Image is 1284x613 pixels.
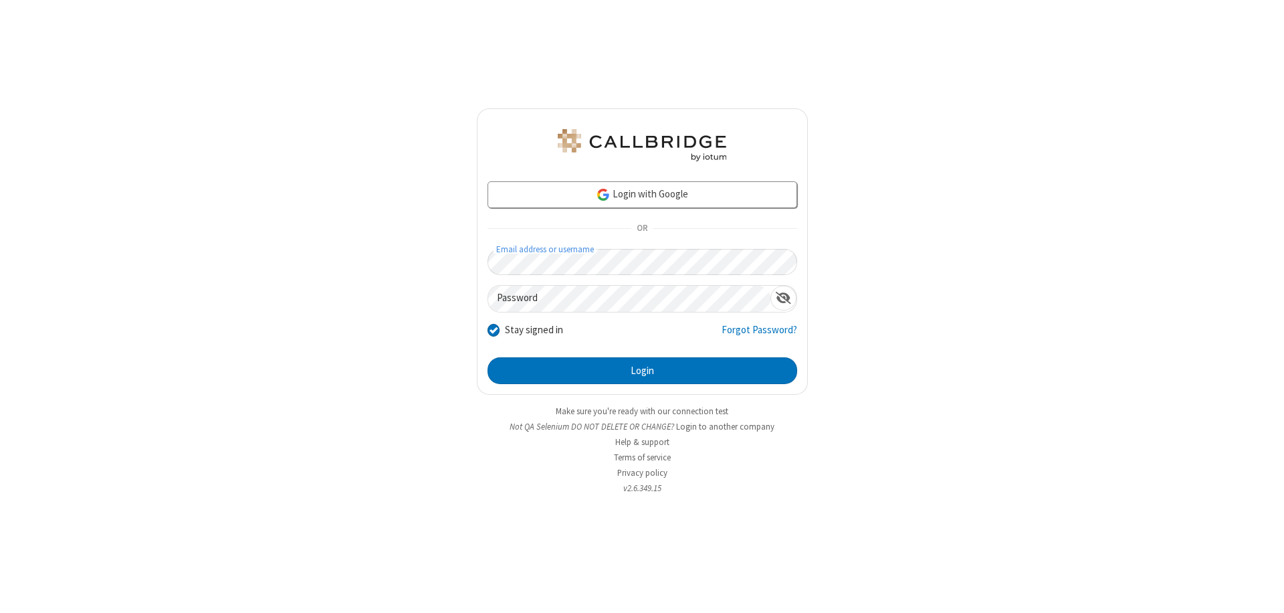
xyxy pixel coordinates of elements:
img: QA Selenium DO NOT DELETE OR CHANGE [555,129,729,161]
span: OR [631,220,653,238]
label: Stay signed in [505,323,563,338]
button: Login to another company [676,420,774,433]
input: Email address or username [488,249,797,275]
a: Help & support [615,436,669,448]
input: Password [488,286,770,312]
div: Show password [770,286,796,311]
a: Forgot Password? [722,323,797,348]
a: Login with Google [488,181,797,208]
a: Privacy policy [617,467,667,478]
button: Login [488,357,797,384]
li: Not QA Selenium DO NOT DELETE OR CHANGE? [477,420,808,433]
a: Make sure you're ready with our connection test [556,406,728,417]
a: Terms of service [614,452,671,463]
img: google-icon.png [596,187,611,202]
li: v2.6.349.15 [477,482,808,495]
